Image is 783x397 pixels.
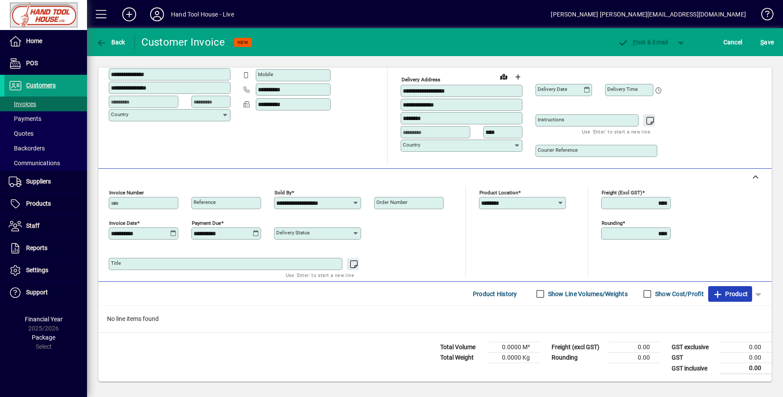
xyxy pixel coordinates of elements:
[4,111,87,126] a: Payments
[613,34,673,50] button: Post & Email
[4,215,87,237] a: Staff
[171,7,234,21] div: Hand Tool House - Live
[760,39,764,46] span: S
[96,39,125,46] span: Back
[26,37,42,44] span: Home
[403,142,420,148] mat-label: Country
[4,282,87,304] a: Support
[4,141,87,156] a: Backorders
[194,199,216,205] mat-label: Reference
[26,289,48,296] span: Support
[479,190,518,196] mat-label: Product location
[758,34,776,50] button: Save
[582,127,650,137] mat-hint: Use 'Enter' to start a new line
[238,40,248,45] span: NEW
[115,7,143,22] button: Add
[538,117,564,123] mat-label: Instructions
[26,222,40,229] span: Staff
[511,70,525,84] button: Choose address
[26,200,51,207] span: Products
[538,147,578,153] mat-label: Courier Reference
[723,35,743,49] span: Cancel
[667,342,719,353] td: GST exclusive
[9,160,60,167] span: Communications
[141,35,225,49] div: Customer Invoice
[608,353,660,363] td: 0.00
[26,60,38,67] span: POS
[546,290,628,298] label: Show Line Volumes/Weights
[376,199,408,205] mat-label: Order number
[602,190,642,196] mat-label: Freight (excl GST)
[276,230,310,236] mat-label: Delivery status
[9,115,41,122] span: Payments
[708,286,752,302] button: Product
[618,39,668,46] span: ost & Email
[469,286,521,302] button: Product History
[497,70,511,83] a: View on map
[94,34,127,50] button: Back
[4,156,87,170] a: Communications
[633,39,637,46] span: P
[26,178,51,185] span: Suppliers
[473,287,517,301] span: Product History
[755,2,772,30] a: Knowledge Base
[607,86,638,92] mat-label: Delivery time
[602,220,622,226] mat-label: Rounding
[9,100,36,107] span: Invoices
[719,353,772,363] td: 0.00
[4,97,87,111] a: Invoices
[667,353,719,363] td: GST
[26,244,47,251] span: Reports
[4,126,87,141] a: Quotes
[111,260,121,266] mat-label: Title
[713,287,748,301] span: Product
[760,35,774,49] span: ave
[488,353,540,363] td: 0.0000 Kg
[719,342,772,353] td: 0.00
[719,363,772,374] td: 0.00
[4,30,87,52] a: Home
[286,270,354,280] mat-hint: Use 'Enter' to start a new line
[653,290,704,298] label: Show Cost/Profit
[111,111,128,117] mat-label: Country
[4,260,87,281] a: Settings
[98,306,772,332] div: No line items found
[547,353,608,363] td: Rounding
[26,82,56,89] span: Customers
[608,342,660,353] td: 0.00
[4,171,87,193] a: Suppliers
[274,190,291,196] mat-label: Sold by
[109,220,137,226] mat-label: Invoice date
[143,7,171,22] button: Profile
[538,86,567,92] mat-label: Delivery date
[721,34,745,50] button: Cancel
[26,267,48,274] span: Settings
[25,316,63,323] span: Financial Year
[436,353,488,363] td: Total Weight
[488,342,540,353] td: 0.0000 M³
[192,220,221,226] mat-label: Payment due
[109,190,144,196] mat-label: Invoice number
[4,193,87,215] a: Products
[667,363,719,374] td: GST inclusive
[32,334,55,341] span: Package
[9,145,45,152] span: Backorders
[9,130,33,137] span: Quotes
[436,342,488,353] td: Total Volume
[547,342,608,353] td: Freight (excl GST)
[258,71,273,77] mat-label: Mobile
[87,34,135,50] app-page-header-button: Back
[551,7,746,21] div: [PERSON_NAME] [PERSON_NAME][EMAIL_ADDRESS][DOMAIN_NAME]
[4,237,87,259] a: Reports
[4,53,87,74] a: POS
